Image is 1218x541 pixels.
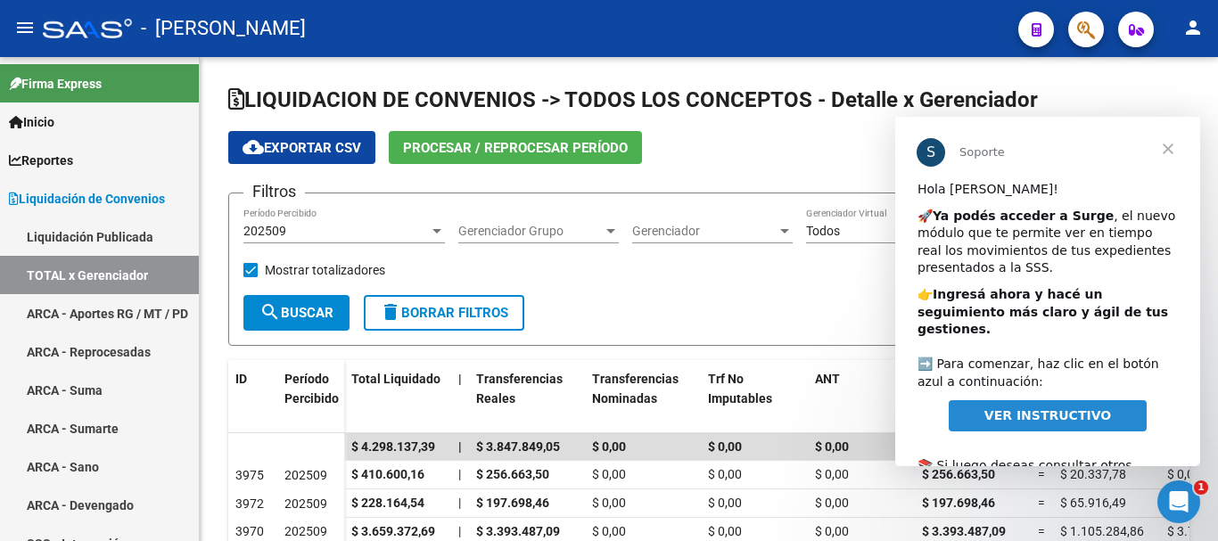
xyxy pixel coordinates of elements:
[284,524,327,538] span: 202509
[1060,467,1126,481] span: $ 20.337,78
[476,439,560,454] span: $ 3.847.849,05
[922,496,995,510] span: $ 197.698,46
[701,360,808,439] datatable-header-cell: Trf No Imputables
[351,496,424,510] span: $ 228.164,54
[344,360,451,439] datatable-header-cell: Total Liquidado
[284,372,339,406] span: Período Percibido
[922,467,995,481] span: $ 256.663,50
[243,224,286,238] span: 202509
[476,372,563,406] span: Transferencias Reales
[228,360,277,435] datatable-header-cell: ID
[592,439,626,454] span: $ 0,00
[895,117,1200,466] iframe: Intercom live chat mensaje
[265,259,385,281] span: Mostrar totalizadores
[1194,480,1208,495] span: 1
[815,372,840,386] span: ANT
[592,467,626,481] span: $ 0,00
[9,112,54,132] span: Inicio
[351,439,435,454] span: $ 4.298.137,39
[585,360,701,439] datatable-header-cell: Transferencias Nominadas
[469,360,585,439] datatable-header-cell: Transferencias Reales
[9,189,165,209] span: Liquidación de Convenios
[476,467,549,481] span: $ 256.663,50
[592,524,626,538] span: $ 0,00
[228,87,1038,112] span: LIQUIDACION DE CONVENIOS -> TODOS LOS CONCEPTOS - Detalle x Gerenciador
[284,496,327,511] span: 202509
[1182,17,1204,38] mat-icon: person
[243,140,361,156] span: Exportar CSV
[136,11,277,38] h1: Soporte del Sistema
[458,524,461,538] span: |
[113,405,128,419] button: Start recording
[476,524,560,538] span: $ 3.393.487,09
[51,10,79,38] div: Profile image for Florencia
[351,467,424,481] span: $ 410.600,16
[9,74,102,94] span: Firma Express
[235,524,264,538] span: 3970
[313,7,345,39] div: Cerrar
[228,131,375,164] button: Exportar CSV
[22,323,283,392] div: 📚 Si luego deseas consultar otros instructivos relacionados con SURGE, puedes hacer clic
[1060,524,1144,538] span: $ 1.105.284,86
[708,439,742,454] span: $ 0,00
[351,372,440,386] span: Total Liquidado
[56,405,70,419] button: Selector de emoji
[815,439,849,454] span: $ 0,00
[458,496,461,510] span: |
[1167,467,1201,481] span: $ 0,00
[235,496,264,511] span: 3972
[243,295,350,331] button: Buscar
[76,10,104,38] div: Profile image for Soporte
[403,140,628,156] span: Procesar / Reprocesar período
[1060,496,1126,510] span: $ 65.916,49
[1038,524,1045,538] span: =
[259,305,333,321] span: Buscar
[243,136,264,158] mat-icon: cloud_download
[1038,496,1045,510] span: =
[101,10,129,38] div: Profile image for Ludmila
[243,179,305,204] h3: Filtros
[476,496,549,510] span: $ 197.698,46
[458,439,462,454] span: |
[708,524,742,538] span: $ 0,00
[380,305,508,321] span: Borrar Filtros
[815,467,849,481] span: $ 0,00
[458,372,462,386] span: |
[1157,480,1200,523] iframe: Intercom live chat
[806,224,840,238] span: Todos
[141,9,306,48] span: - [PERSON_NAME]
[1038,467,1045,481] span: =
[235,372,247,386] span: ID
[815,524,849,538] span: $ 0,00
[708,372,772,406] span: Trf No Imputables
[15,367,342,398] textarea: Escribe un mensaje...
[9,151,73,170] span: Reportes
[259,301,281,323] mat-icon: search
[389,131,642,164] button: Procesar / Reprocesar período
[306,398,334,426] button: Enviar un mensaje…
[808,360,915,439] datatable-header-cell: ANT
[815,496,849,510] span: $ 0,00
[592,496,626,510] span: $ 0,00
[364,295,524,331] button: Borrar Filtros
[85,405,99,419] button: Selector de gif
[458,224,603,239] span: Gerenciador Grupo
[451,360,469,439] datatable-header-cell: |
[235,468,264,482] span: 3975
[380,301,401,323] mat-icon: delete
[277,360,344,435] datatable-header-cell: Período Percibido
[708,496,742,510] span: $ 0,00
[632,224,777,239] span: Gerenciador
[12,7,45,41] button: go back
[458,467,461,481] span: |
[592,372,679,406] span: Transferencias Nominadas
